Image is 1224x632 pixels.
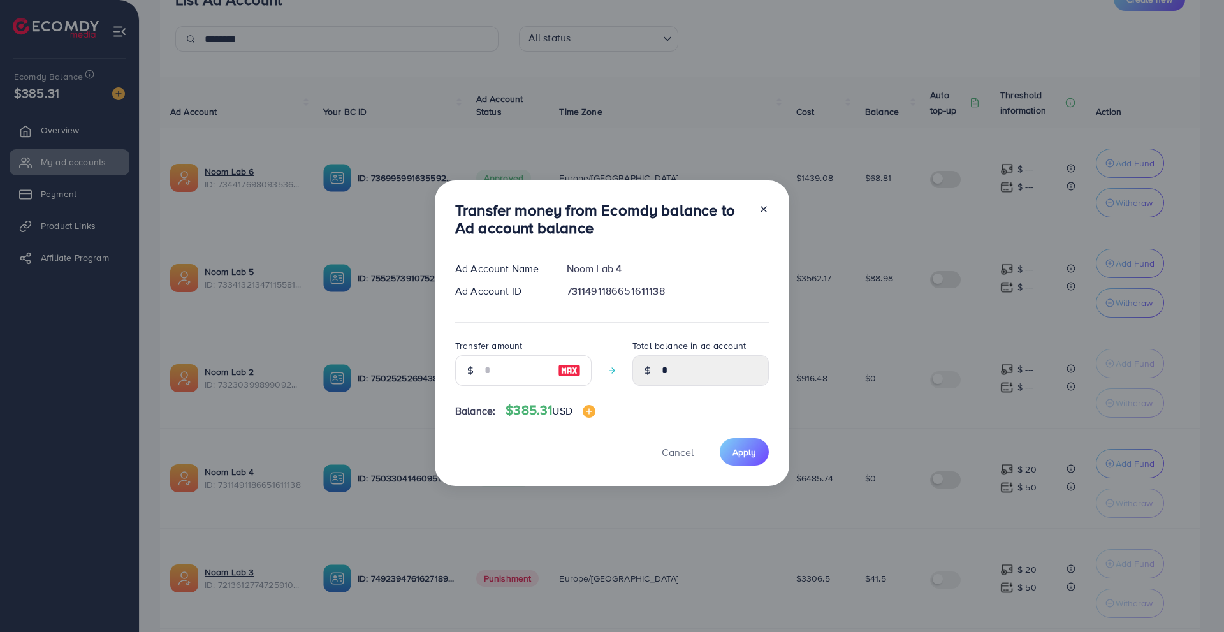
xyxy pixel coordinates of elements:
[445,261,557,276] div: Ad Account Name
[455,201,748,238] h3: Transfer money from Ecomdy balance to Ad account balance
[720,438,769,466] button: Apply
[583,405,595,418] img: image
[1170,575,1214,622] iframe: Chat
[662,445,694,459] span: Cancel
[732,446,756,459] span: Apply
[557,284,779,298] div: 7311491186651611138
[506,402,595,418] h4: $385.31
[552,404,572,418] span: USD
[558,363,581,378] img: image
[632,339,746,352] label: Total balance in ad account
[646,438,710,466] button: Cancel
[557,261,779,276] div: Noom Lab 4
[455,339,522,352] label: Transfer amount
[445,284,557,298] div: Ad Account ID
[455,404,495,418] span: Balance:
